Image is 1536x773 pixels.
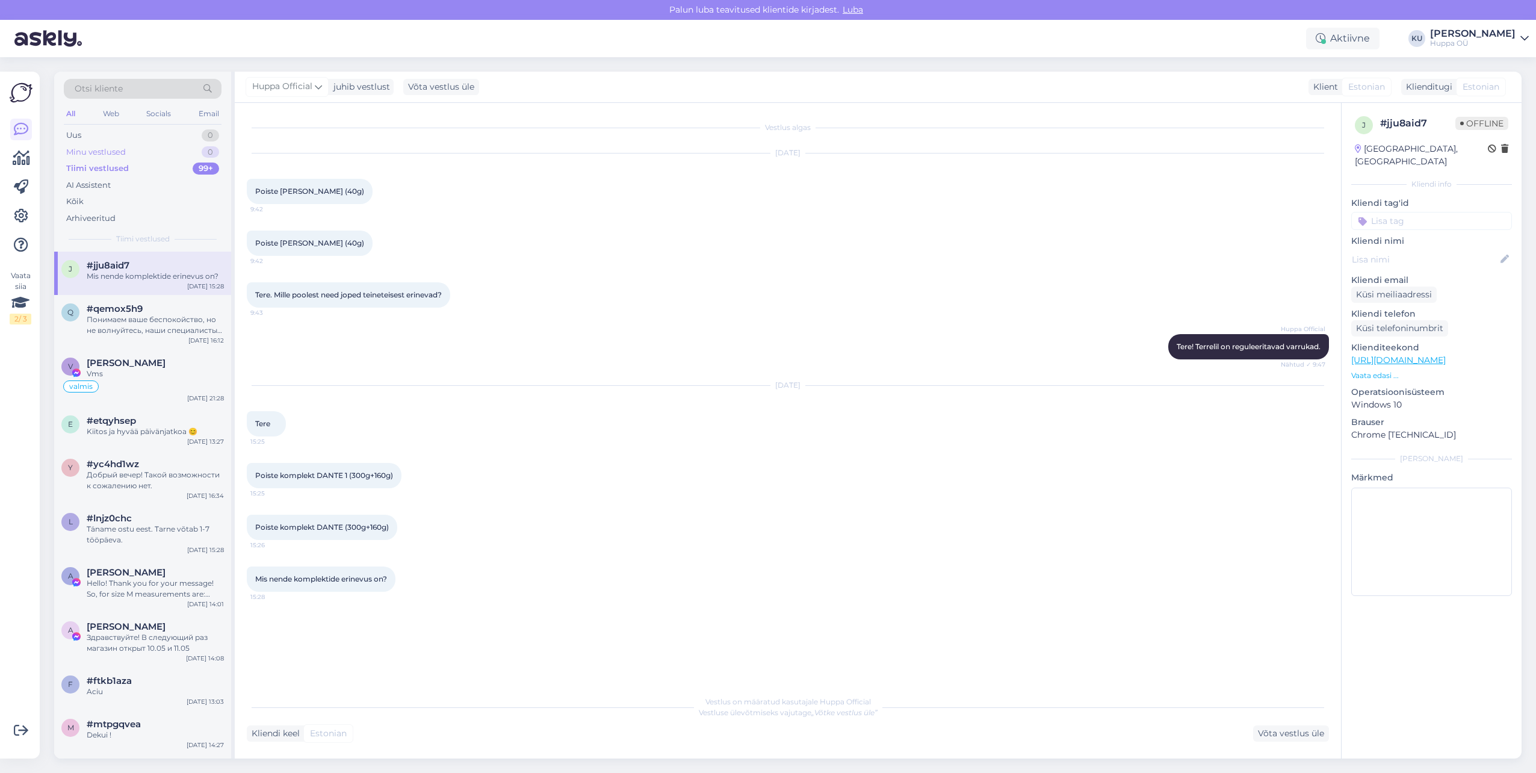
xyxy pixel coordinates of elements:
[1430,39,1516,48] div: Huppa OÜ
[87,730,224,740] div: Dekui !
[1351,399,1512,411] p: Windows 10
[87,358,166,368] span: Victoria Kaasik
[87,567,166,578] span: Abdulkhaleq Almesbahi
[1351,308,1512,320] p: Kliendi telefon
[1455,117,1508,130] span: Offline
[1351,429,1512,441] p: Chrome [TECHNICAL_ID]
[66,163,129,175] div: Tiimi vestlused
[87,686,224,697] div: Aciu
[705,697,871,706] span: Vestlus on määratud kasutajale Huppa Official
[193,163,219,175] div: 99+
[68,362,73,371] span: V
[1430,29,1516,39] div: [PERSON_NAME]
[255,238,364,247] span: Poiste [PERSON_NAME] (40g)
[69,517,73,526] span: l
[1380,116,1455,131] div: # jju8aid7
[247,380,1329,391] div: [DATE]
[10,270,31,324] div: Vaata siia
[68,571,73,580] span: A
[255,471,393,480] span: Poiste komplekt DANTE 1 (300g+160g)
[187,740,224,750] div: [DATE] 14:27
[202,146,219,158] div: 0
[68,463,73,472] span: y
[87,621,166,632] span: Alyona Ogorodnova
[247,727,300,740] div: Kliendi keel
[1430,29,1529,48] a: [PERSON_NAME]Huppa OÜ
[1351,320,1448,337] div: Küsi telefoninumbrit
[101,106,122,122] div: Web
[64,106,78,122] div: All
[187,282,224,291] div: [DATE] 15:28
[1351,386,1512,399] p: Operatsioonisüsteem
[187,600,224,609] div: [DATE] 14:01
[187,491,224,500] div: [DATE] 16:34
[87,271,224,282] div: Mis nende komplektide erinevus on?
[87,415,136,426] span: #etqyhsep
[196,106,221,122] div: Email
[1348,81,1385,93] span: Estonian
[1408,30,1425,47] div: KU
[1351,179,1512,190] div: Kliendi info
[1351,287,1437,303] div: Küsi meiliaadressi
[1253,725,1329,742] div: Võta vestlus üle
[250,437,296,446] span: 15:25
[87,578,224,600] div: Hello! Thank you for your message! So, for size M measurements are: 1/2chest 55cm; sleeve length ...
[10,314,31,324] div: 2 / 3
[1351,235,1512,247] p: Kliendi nimi
[187,437,224,446] div: [DATE] 13:27
[75,82,123,95] span: Otsi kliente
[87,426,224,437] div: Kiitos ja hyvää päivänjatkoa 😊
[310,727,347,740] span: Estonian
[250,592,296,601] span: 15:28
[250,256,296,265] span: 9:42
[1463,81,1499,93] span: Estonian
[1401,81,1452,93] div: Klienditugi
[811,708,878,717] i: „Võtke vestlus üle”
[69,264,72,273] span: j
[87,368,224,379] div: Vms
[87,719,141,730] span: #mtpgqvea
[1351,274,1512,287] p: Kliendi email
[1308,81,1338,93] div: Klient
[87,459,139,470] span: #yc4hd1wz
[255,523,389,532] span: Poiste komplekt DANTE (300g+160g)
[87,314,224,336] div: Понимаем ваше беспокойство, но не волнуйтесь, наши специалисты разбираются с проблемой.
[1351,212,1512,230] input: Lisa tag
[1351,341,1512,354] p: Klienditeekond
[144,106,173,122] div: Socials
[66,213,116,225] div: Arhiveeritud
[255,187,364,196] span: Poiste [PERSON_NAME] (40g)
[1280,360,1325,369] span: Nähtud ✓ 9:47
[187,697,224,706] div: [DATE] 13:03
[1351,355,1446,365] a: [URL][DOMAIN_NAME]
[329,81,390,93] div: juhib vestlust
[255,290,442,299] span: Tere. Mille poolest need joped teineteisest erinevad?
[1351,370,1512,381] p: Vaata edasi ...
[188,336,224,345] div: [DATE] 16:12
[87,470,224,491] div: Добрый вечер! Такой возможности к сожалению нет.
[67,723,74,732] span: m
[1362,120,1366,129] span: j
[87,524,224,545] div: Täname ostu eest. Tarne võtab 1-7 tööpäeva.
[67,308,73,317] span: q
[10,81,33,104] img: Askly Logo
[66,146,126,158] div: Minu vestlused
[1351,197,1512,210] p: Kliendi tag'id
[69,383,93,390] span: valmis
[68,420,73,429] span: e
[250,205,296,214] span: 9:42
[187,545,224,554] div: [DATE] 15:28
[87,632,224,654] div: Здравствуйте! В следующий раз магазин открыт 10.05 и 11.05
[1280,324,1325,334] span: Huppa Official
[250,308,296,317] span: 9:43
[87,260,129,271] span: #jju8aid7
[202,129,219,141] div: 0
[1355,143,1488,168] div: [GEOGRAPHIC_DATA], [GEOGRAPHIC_DATA]
[247,122,1329,133] div: Vestlus algas
[250,489,296,498] span: 15:25
[66,196,84,208] div: Kõik
[87,303,143,314] span: #qemox5h9
[87,513,132,524] span: #lnjz0chc
[1351,416,1512,429] p: Brauser
[252,80,312,93] span: Huppa Official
